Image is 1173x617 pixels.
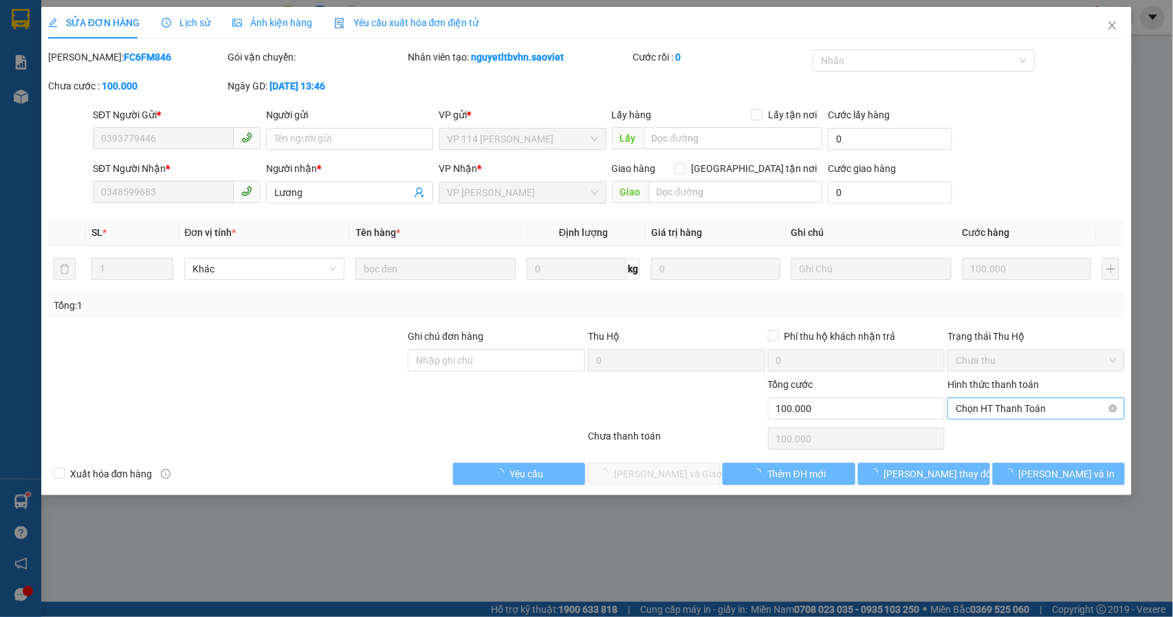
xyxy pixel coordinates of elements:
span: Cước hàng [963,227,1010,238]
span: Lấy [612,127,644,149]
span: [PERSON_NAME] thay đổi [884,466,994,481]
div: Người nhận [266,161,434,176]
span: Lấy hàng [612,109,652,120]
span: edit [48,18,58,28]
span: SỬA ĐƠN HÀNG [48,17,140,28]
span: picture [232,18,242,28]
div: VP gửi [439,107,606,122]
input: Cước lấy hàng [828,128,952,150]
span: VP Bảo Hà [447,182,598,203]
span: SL [91,227,102,238]
button: Thêm ĐH mới [723,463,855,485]
input: Ghi Chú [791,258,952,280]
button: Close [1093,7,1132,45]
button: Yêu cầu [453,463,585,485]
b: nguyetltbvhn.saoviet [471,52,564,63]
img: icon [334,18,345,29]
span: Giao [612,181,648,203]
div: SĐT Người Nhận [93,161,261,176]
span: phone [241,186,252,197]
span: loading [752,468,767,478]
span: close [1107,20,1118,31]
button: plus [1102,258,1119,280]
span: phone [241,132,252,143]
div: Gói vận chuyển: [228,50,405,65]
span: Lấy tận nơi [763,107,822,122]
input: Ghi chú đơn hàng [408,349,585,371]
span: Giao hàng [612,163,656,174]
div: Nhân viên tạo: [408,50,630,65]
span: info-circle [161,469,171,479]
span: Định lượng [559,227,608,238]
input: Cước giao hàng [828,182,952,204]
b: FC6FM846 [124,52,171,63]
th: Ghi chú [786,219,957,246]
span: Lịch sử [162,17,210,28]
input: 0 [651,258,780,280]
span: Tên hàng [355,227,400,238]
span: Đơn vị tính [184,227,236,238]
span: kg [626,258,640,280]
span: Chọn HT Thanh Toán [956,398,1117,419]
label: Ghi chú đơn hàng [408,331,483,342]
input: 0 [963,258,1092,280]
div: Tổng: 1 [54,298,453,313]
b: 0 [675,52,681,63]
b: 100.000 [102,80,138,91]
span: user-add [414,187,425,198]
span: loading [1004,468,1019,478]
span: Giá trị hàng [651,227,702,238]
span: Yêu cầu [509,466,543,481]
span: clock-circle [162,18,171,28]
input: Dọc đường [648,181,822,203]
div: SĐT Người Gửi [93,107,261,122]
span: Chưa thu [956,350,1117,371]
span: Khác [193,259,336,279]
div: Ngày GD: [228,78,405,94]
label: Cước lấy hàng [828,109,890,120]
span: close-circle [1109,404,1117,413]
span: Phí thu hộ khách nhận trả [779,329,901,344]
span: Thu Hộ [588,331,620,342]
span: Tổng cước [768,379,813,390]
b: [DATE] 13:46 [270,80,325,91]
span: loading [494,468,509,478]
div: Người gửi [266,107,434,122]
span: Thêm ĐH mới [767,466,826,481]
span: VP Nhận [439,163,477,174]
span: Ảnh kiện hàng [232,17,312,28]
span: Xuất hóa đơn hàng [65,466,158,481]
span: loading [869,468,884,478]
div: Chưa thanh toán [586,429,767,453]
label: Cước giao hàng [828,163,896,174]
input: Dọc đường [644,127,822,149]
span: VP 114 Trần Nhật Duật [447,129,598,149]
button: [PERSON_NAME] và Giao hàng [588,463,720,485]
span: [PERSON_NAME] và In [1019,466,1115,481]
div: Trạng thái Thu Hộ [947,329,1125,344]
label: Hình thức thanh toán [947,379,1039,390]
span: [GEOGRAPHIC_DATA] tận nơi [686,161,822,176]
button: [PERSON_NAME] và In [993,463,1125,485]
button: [PERSON_NAME] thay đổi [858,463,990,485]
div: Cước rồi : [633,50,810,65]
span: Yêu cầu xuất hóa đơn điện tử [334,17,479,28]
input: VD: Bàn, Ghế [355,258,516,280]
div: [PERSON_NAME]: [48,50,226,65]
button: delete [54,258,76,280]
div: Chưa cước : [48,78,226,94]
